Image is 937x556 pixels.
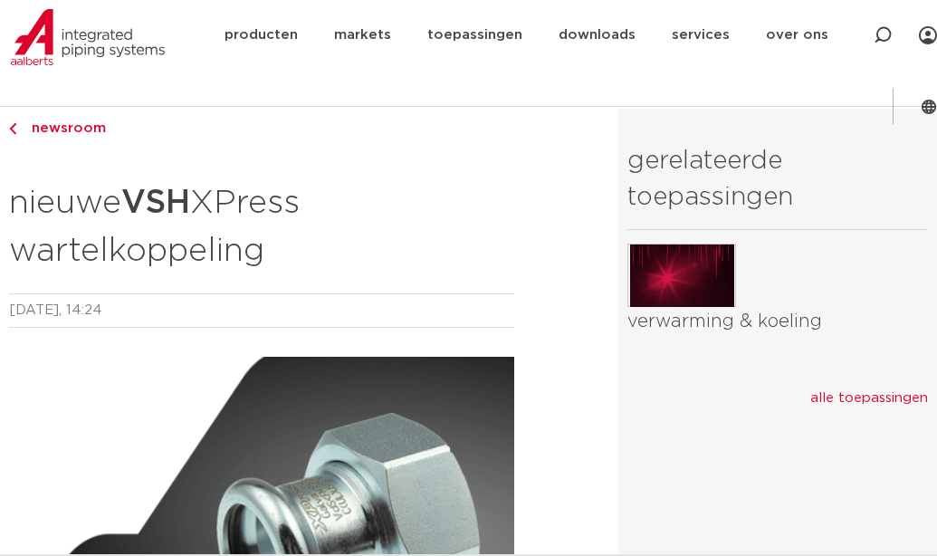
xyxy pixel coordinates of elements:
[21,121,106,135] span: newsroom
[919,15,937,55] div: my IPS
[9,123,16,135] img: chevron-right.svg
[66,303,102,317] time: 14:24
[9,118,514,139] a: newsroom
[121,187,190,219] strong: VSH
[9,303,59,317] time: [DATE]
[627,143,928,230] h3: gerelateerde toepassingen
[59,303,62,317] span: ,
[627,310,822,333] a: verwarming & koeling
[810,391,928,405] a: alle toepassingen
[9,176,514,273] h2: nieuwe XPress wartelkoppeling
